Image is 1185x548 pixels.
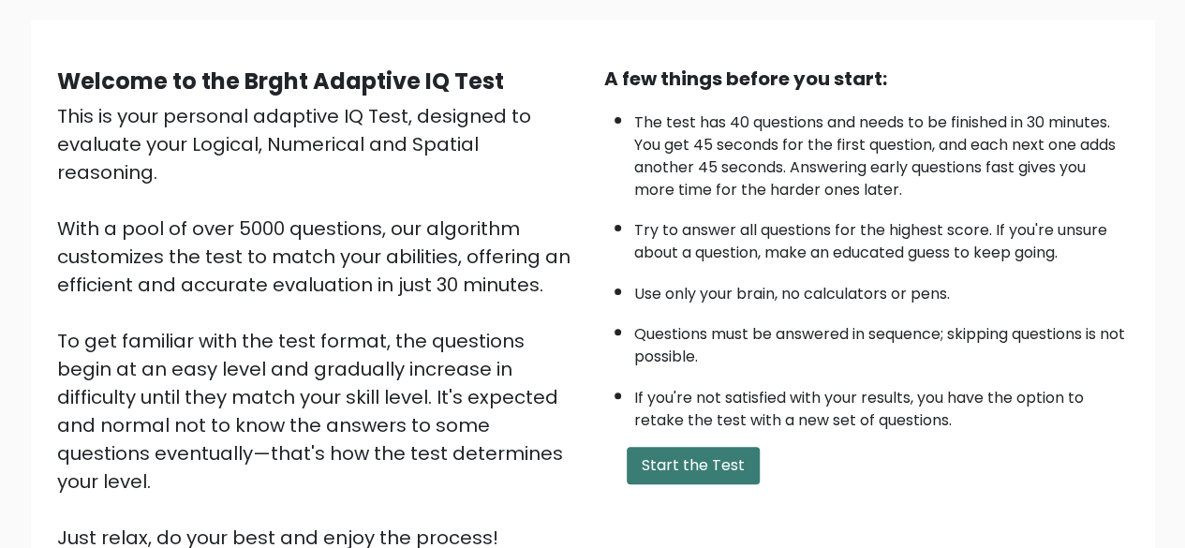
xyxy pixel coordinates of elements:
[634,274,1129,305] li: Use only your brain, no calculators or pens.
[634,378,1129,432] li: If you're not satisfied with your results, you have the option to retake the test with a new set ...
[634,314,1129,368] li: Questions must be answered in sequence; skipping questions is not possible.
[634,210,1129,264] li: Try to answer all questions for the highest score. If you're unsure about a question, make an edu...
[57,66,504,96] b: Welcome to the Brght Adaptive IQ Test
[627,447,760,484] button: Start the Test
[604,65,1129,93] div: A few things before you start:
[634,102,1129,201] li: The test has 40 questions and needs to be finished in 30 minutes. You get 45 seconds for the firs...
